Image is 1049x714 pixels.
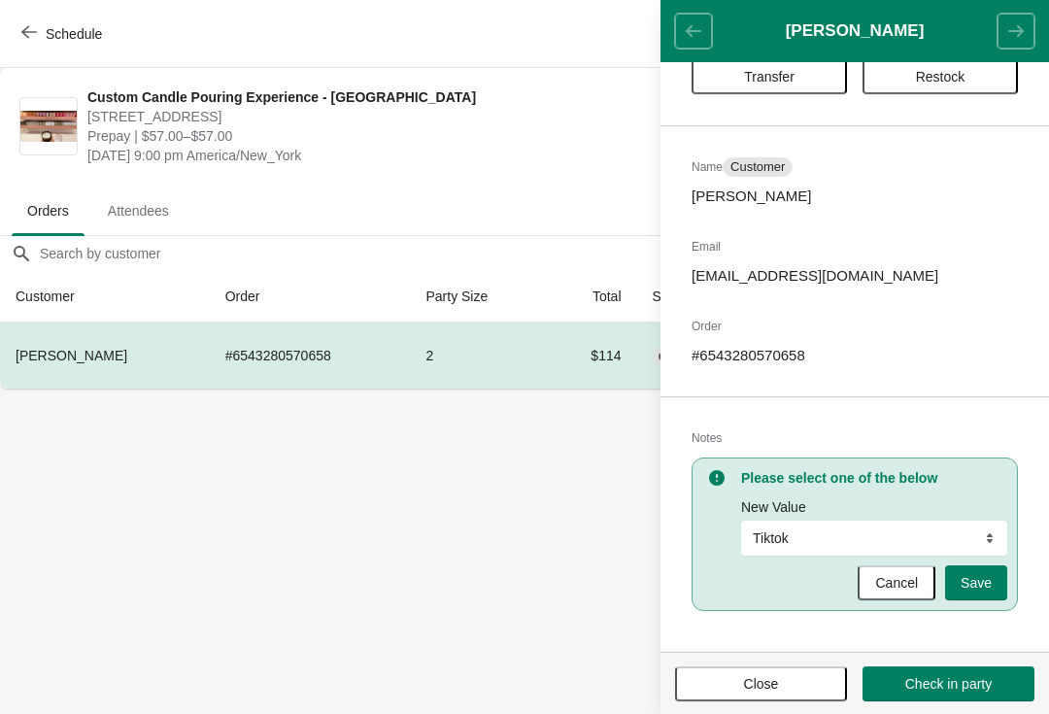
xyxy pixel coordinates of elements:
h2: Email [692,237,1018,256]
span: Close [744,676,779,692]
h2: Name [692,157,1018,177]
p: # 6543280570658 [692,346,1018,365]
span: Customer [730,159,785,175]
h1: [PERSON_NAME] [712,21,998,41]
h2: Order [692,317,1018,336]
span: Orders [12,193,85,228]
span: Custom Candle Pouring Experience - [GEOGRAPHIC_DATA] [87,87,675,107]
span: Save [961,575,992,591]
span: Check in party [905,676,992,692]
button: Close [675,666,847,701]
th: Order [210,271,411,323]
span: Transfer [744,69,795,85]
button: Transfer [692,59,847,94]
span: [PERSON_NAME] [16,348,127,363]
span: Attendees [92,193,185,228]
p: [PERSON_NAME] [692,187,1018,206]
td: # 6543280570658 [210,323,411,389]
h3: Please select one of the below [741,468,1007,488]
span: Schedule [46,26,102,42]
span: Restock [916,69,965,85]
span: Prepay | $57.00–$57.00 [87,126,675,146]
td: 2 [410,323,546,389]
p: [EMAIL_ADDRESS][DOMAIN_NAME] [692,266,1018,286]
th: Party Size [410,271,546,323]
input: Search by customer [39,236,1049,271]
label: New Value [741,497,806,517]
span: [STREET_ADDRESS] [87,107,675,126]
th: Status [637,271,757,323]
th: Total [547,271,637,323]
button: Check in party [863,666,1034,701]
button: Cancel [858,565,935,600]
h2: Notes [692,428,1018,448]
span: [DATE] 9:00 pm America/New_York [87,146,675,165]
button: Schedule [10,17,118,51]
button: Save [945,565,1007,600]
span: Cancel [875,575,918,591]
td: $114 [547,323,637,389]
img: Custom Candle Pouring Experience - Fort Lauderdale [20,111,77,143]
button: Restock [863,59,1018,94]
